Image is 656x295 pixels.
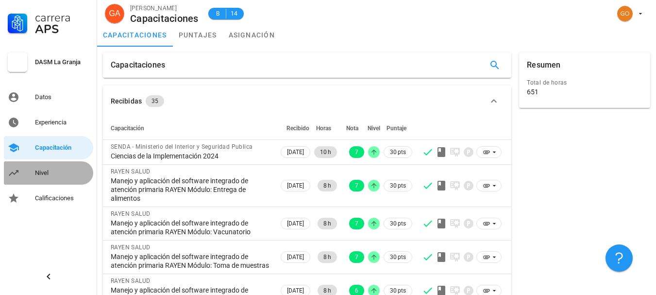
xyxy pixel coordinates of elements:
div: Resumen [527,52,560,78]
span: B [214,9,222,18]
span: RAYEN SALUD [111,244,150,251]
span: Nota [346,125,358,132]
div: Carrera [35,12,89,23]
button: Recibidas 35 [103,86,511,117]
span: 7 [355,251,358,263]
span: RAYEN SALUD [111,278,150,284]
span: 14 [230,9,238,18]
span: 10 h [320,146,331,158]
div: Manejo y aplicación del software integrado de atención primaria RAYEN Módulo: Toma de muestras [111,252,271,270]
span: Recibido [286,125,309,132]
span: 30 pts [390,252,406,262]
span: Horas [316,125,331,132]
div: Calificaciones [35,194,89,202]
span: 30 pts [390,219,406,228]
div: Capacitaciones [130,13,199,24]
a: puntajes [173,23,223,47]
span: [DATE] [287,180,304,191]
a: Nivel [4,161,93,185]
span: Capacitación [111,125,144,132]
div: Manejo y aplicación del software integrado de atención primaria RAYEN Módulo: Entrega de alimentos [111,176,271,203]
span: RAYEN SALUD [111,168,150,175]
div: Ciencias de la Implementación 2024 [111,152,271,160]
span: [DATE] [287,147,304,157]
div: Manejo y aplicación del software integrado de atención primaria RAYEN Módulo: Vacunatorio [111,219,271,236]
th: Puntaje [382,117,414,140]
span: 35 [151,95,158,107]
a: Datos [4,86,93,109]
div: DASM La Granja [35,58,89,66]
span: SENDA - Ministerio del Interior y Seguridad Publica [111,143,252,150]
span: 30 pts [390,147,406,157]
a: Capacitación [4,136,93,159]
div: 651 [527,87,538,96]
th: Recibido [279,117,312,140]
div: Nivel [35,169,89,177]
th: Nivel [366,117,382,140]
span: 7 [355,180,358,191]
div: [PERSON_NAME] [130,3,199,13]
div: Recibidas [111,96,142,106]
a: Experiencia [4,111,93,134]
span: 7 [355,146,358,158]
div: Total de horas [527,78,642,87]
div: APS [35,23,89,35]
th: Horas [312,117,339,140]
a: Calificaciones [4,187,93,210]
span: GA [109,4,120,23]
span: [DATE] [287,252,304,262]
th: Nota [339,117,366,140]
span: Nivel [368,125,380,132]
span: 8 h [323,180,331,191]
span: 7 [355,218,358,229]
a: asignación [223,23,281,47]
th: Capacitación [103,117,279,140]
div: Capacitaciones [111,52,165,78]
div: Experiencia [35,119,89,126]
a: capacitaciones [97,23,173,47]
div: avatar [617,6,633,21]
span: Puntaje [387,125,406,132]
span: [DATE] [287,218,304,229]
span: RAYEN SALUD [111,210,150,217]
span: 8 h [323,251,331,263]
div: Datos [35,93,89,101]
span: 8 h [323,218,331,229]
div: avatar [105,4,124,23]
div: Capacitación [35,144,89,152]
span: 30 pts [390,181,406,191]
